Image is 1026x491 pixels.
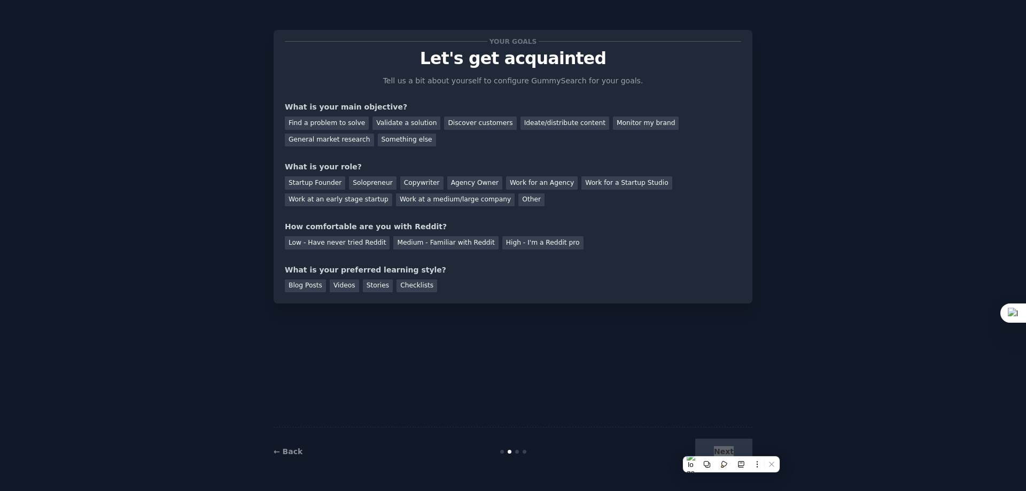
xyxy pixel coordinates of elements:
div: Agency Owner [447,176,502,190]
div: Validate a solution [372,116,440,130]
div: Discover customers [444,116,516,130]
a: ← Back [274,447,302,456]
div: How comfortable are you with Reddit? [285,221,741,232]
div: Find a problem to solve [285,116,369,130]
div: Low - Have never tried Reddit [285,236,390,250]
div: Work at an early stage startup [285,193,392,207]
div: Other [518,193,545,207]
div: Solopreneur [349,176,396,190]
div: Blog Posts [285,279,326,293]
span: Your goals [487,36,539,47]
div: High - I'm a Reddit pro [502,236,584,250]
div: Checklists [397,279,437,293]
p: Let's get acquainted [285,49,741,68]
div: Startup Founder [285,176,345,190]
div: Copywriter [400,176,444,190]
div: Work for a Startup Studio [581,176,672,190]
p: Tell us a bit about yourself to configure GummySearch for your goals. [378,75,648,87]
div: Videos [330,279,359,293]
div: Monitor my brand [613,116,679,130]
div: Work for an Agency [506,176,578,190]
div: What is your preferred learning style? [285,264,741,276]
div: What is your role? [285,161,741,173]
div: What is your main objective? [285,102,741,113]
div: Medium - Familiar with Reddit [393,236,498,250]
div: Something else [378,134,436,147]
div: Stories [363,279,393,293]
div: Work at a medium/large company [396,193,515,207]
div: Ideate/distribute content [520,116,609,130]
div: General market research [285,134,374,147]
